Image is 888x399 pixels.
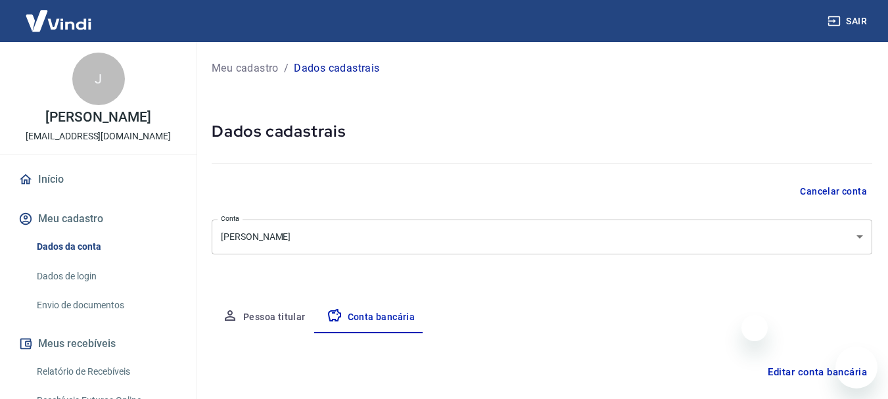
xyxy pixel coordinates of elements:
[212,121,872,142] h5: Dados cadastrais
[212,220,872,254] div: [PERSON_NAME]
[212,60,279,76] a: Meu cadastro
[32,233,181,260] a: Dados da conta
[32,292,181,319] a: Envio de documentos
[825,9,872,34] button: Sair
[32,358,181,385] a: Relatório de Recebíveis
[212,302,316,333] button: Pessoa titular
[795,179,872,204] button: Cancelar conta
[16,204,181,233] button: Meu cadastro
[741,315,768,341] iframe: Fechar mensagem
[45,110,151,124] p: [PERSON_NAME]
[16,329,181,358] button: Meus recebíveis
[72,53,125,105] div: J
[316,302,426,333] button: Conta bancária
[284,60,289,76] p: /
[762,360,872,385] button: Editar conta bancária
[835,346,877,388] iframe: Botão para abrir a janela de mensagens
[294,60,379,76] p: Dados cadastrais
[32,263,181,290] a: Dados de login
[26,129,171,143] p: [EMAIL_ADDRESS][DOMAIN_NAME]
[221,214,239,223] label: Conta
[16,1,101,41] img: Vindi
[16,165,181,194] a: Início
